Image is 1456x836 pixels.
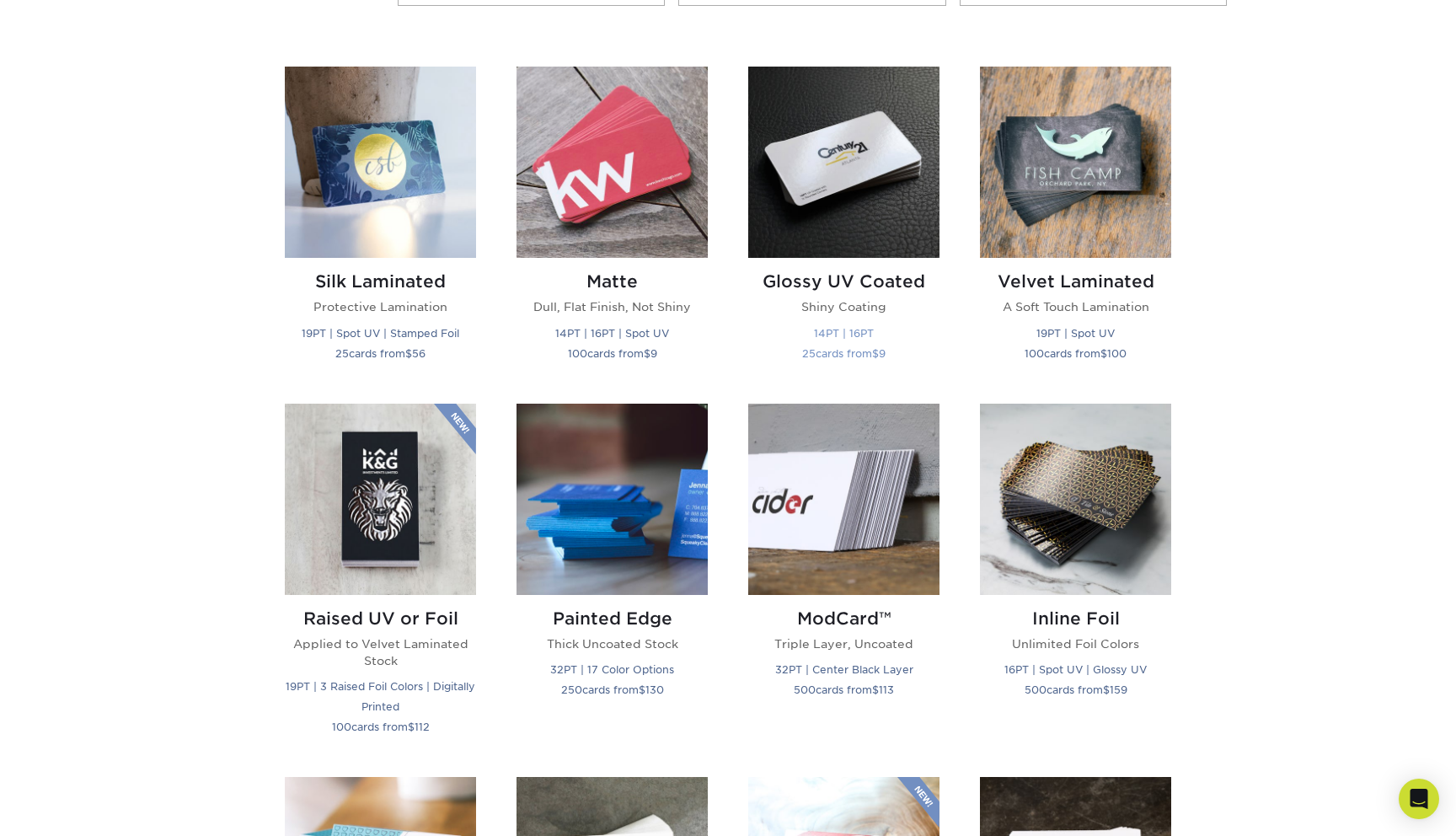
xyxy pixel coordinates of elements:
[645,683,664,696] span: 130
[748,404,939,595] img: ModCard™ Business Cards
[897,777,939,828] img: New Product
[1110,683,1127,696] span: 159
[644,347,650,360] span: $
[517,298,708,315] p: Dull, Flat Finish, Not Shiny
[517,67,708,258] img: Matte Business Cards
[748,635,939,652] p: Triple Layer, Uncoated
[285,608,476,629] h2: Raised UV or Foil
[550,663,674,676] small: 32PT | 17 Color Options
[517,271,708,292] h2: Matte
[794,683,816,696] span: 500
[980,404,1171,758] a: Inline Foil Business Cards Inline Foil Unlimited Foil Colors 16PT | Spot UV | Glossy UV 500cards ...
[517,67,708,383] a: Matte Business Cards Matte Dull, Flat Finish, Not Shiny 14PT | 16PT | Spot UV 100cards from$9
[748,67,939,258] img: Glossy UV Coated Business Cards
[1025,683,1046,696] span: 500
[285,67,476,383] a: Silk Laminated Business Cards Silk Laminated Protective Lamination 19PT | Spot UV | Stamped Foil ...
[980,271,1171,292] h2: Velvet Laminated
[802,347,816,360] span: 25
[285,271,476,292] h2: Silk Laminated
[1107,347,1127,360] span: 100
[408,721,415,733] span: $
[980,404,1171,595] img: Inline Foil Business Cards
[748,404,939,758] a: ModCard™ Business Cards ModCard™ Triple Layer, Uncoated 32PT | Center Black Layer 500cards from$113
[1025,347,1127,360] small: cards from
[285,635,476,670] p: Applied to Velvet Laminated Stock
[517,404,708,595] img: Painted Edge Business Cards
[332,721,351,733] span: 100
[748,608,939,629] h2: ModCard™
[1103,683,1110,696] span: $
[335,347,349,360] span: 25
[980,635,1171,652] p: Unlimited Foil Colors
[879,347,886,360] span: 9
[302,327,459,340] small: 19PT | Spot UV | Stamped Foil
[980,298,1171,315] p: A Soft Touch Lamination
[285,67,476,258] img: Silk Laminated Business Cards
[802,347,886,360] small: cards from
[1025,347,1044,360] span: 100
[748,67,939,383] a: Glossy UV Coated Business Cards Glossy UV Coated Shiny Coating 14PT | 16PT 25cards from$9
[561,683,582,696] span: 250
[980,608,1171,629] h2: Inline Foil
[332,721,430,733] small: cards from
[517,635,708,652] p: Thick Uncoated Stock
[1004,663,1147,676] small: 16PT | Spot UV | Glossy UV
[517,608,708,629] h2: Painted Edge
[285,298,476,315] p: Protective Lamination
[434,404,476,454] img: New Product
[286,680,475,713] small: 19PT | 3 Raised Foil Colors | Digitally Printed
[568,347,587,360] span: 100
[561,683,664,696] small: cards from
[872,683,879,696] span: $
[650,347,657,360] span: 9
[639,683,645,696] span: $
[1025,683,1127,696] small: cards from
[748,271,939,292] h2: Glossy UV Coated
[794,683,894,696] small: cards from
[285,404,476,595] img: Raised UV or Foil Business Cards
[775,663,913,676] small: 32PT | Center Black Layer
[748,298,939,315] p: Shiny Coating
[335,347,426,360] small: cards from
[405,347,412,360] span: $
[980,67,1171,258] img: Velvet Laminated Business Cards
[568,347,657,360] small: cards from
[555,327,669,340] small: 14PT | 16PT | Spot UV
[879,683,894,696] span: 113
[1036,327,1115,340] small: 19PT | Spot UV
[814,327,874,340] small: 14PT | 16PT
[980,67,1171,383] a: Velvet Laminated Business Cards Velvet Laminated A Soft Touch Lamination 19PT | Spot UV 100cards ...
[517,404,708,758] a: Painted Edge Business Cards Painted Edge Thick Uncoated Stock 32PT | 17 Color Options 250cards fr...
[412,347,426,360] span: 56
[1100,347,1107,360] span: $
[872,347,879,360] span: $
[285,404,476,758] a: Raised UV or Foil Business Cards Raised UV or Foil Applied to Velvet Laminated Stock 19PT | 3 Rai...
[1399,779,1439,819] div: Open Intercom Messenger
[415,721,430,733] span: 112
